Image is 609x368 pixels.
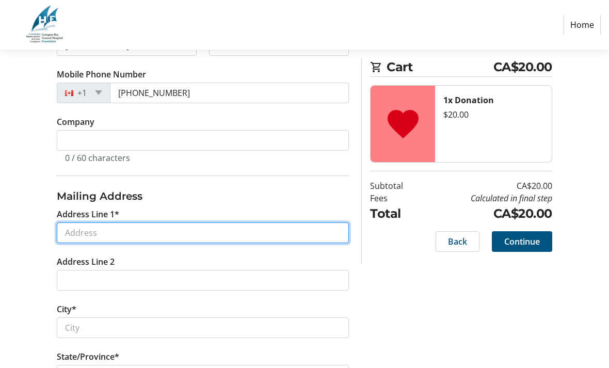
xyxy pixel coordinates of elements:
label: Address Line 1* [57,208,119,220]
input: City [57,317,349,338]
span: Back [448,235,467,248]
div: $20.00 [443,108,543,121]
strong: 1x Donation [443,94,494,106]
label: State/Province* [57,350,119,363]
button: Continue [492,231,552,252]
span: CA$20.00 [493,58,552,76]
label: Company [57,116,94,128]
button: Back [436,231,479,252]
td: Fees [370,192,423,204]
td: Subtotal [370,180,423,192]
label: Address Line 2 [57,255,115,268]
img: Georgian Bay General Hospital Foundation's Logo [8,4,82,45]
label: City* [57,303,76,315]
label: Mobile Phone Number [57,68,146,81]
td: CA$20.00 [423,204,552,223]
td: Calculated in final step [423,192,552,204]
span: Cart [387,58,493,76]
span: Continue [504,235,540,248]
input: (506) 234-5678 [110,83,349,103]
td: Total [370,204,423,223]
input: Address [57,222,349,243]
td: CA$20.00 [423,180,552,192]
tr-character-limit: 0 / 60 characters [65,152,130,164]
h3: Mailing Address [57,188,349,204]
a: Home [564,15,601,35]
